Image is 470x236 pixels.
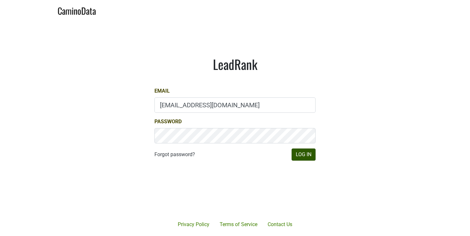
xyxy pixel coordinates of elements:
[262,218,297,231] a: Contact Us
[58,3,96,18] a: CaminoData
[154,151,195,158] a: Forgot password?
[292,148,316,161] button: Log In
[154,87,170,95] label: Email
[215,218,262,231] a: Terms of Service
[173,218,215,231] a: Privacy Policy
[154,118,182,126] label: Password
[154,57,316,72] h1: LeadRank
